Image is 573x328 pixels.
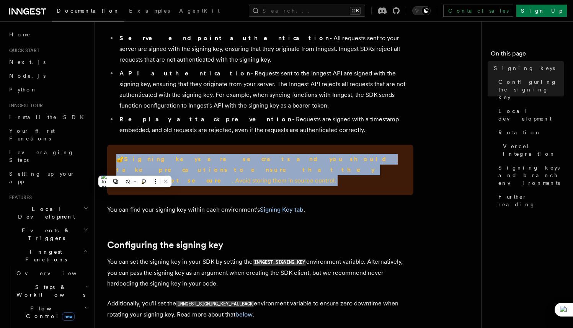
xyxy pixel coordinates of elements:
[119,34,330,42] strong: Serve endpoint authentication
[179,8,220,14] span: AgentKit
[117,68,413,111] li: - Requests sent to the Inngest API are signed with the signing key, ensuring that they originate ...
[6,124,90,145] a: Your first Functions
[16,270,95,276] span: Overview
[176,301,254,307] code: INNGEST_SIGNING_KEY_FALLBACK
[13,280,90,302] button: Steps & Workflows
[235,311,253,318] a: below
[6,47,39,54] span: Quick start
[116,155,392,184] strong: Signing keys are secrets and you should take precautions to ensure that they are kept secure
[249,5,365,17] button: Search...⌘K
[491,61,564,75] a: Signing keys
[9,149,74,163] span: Leveraging Steps
[6,145,90,167] a: Leveraging Steps
[498,164,564,187] span: Signing keys and branch environments
[253,259,306,266] code: INNGEST_SIGNING_KEY
[498,129,541,136] span: Rotation
[124,2,175,21] a: Examples
[13,302,90,323] button: Flow Controlnew
[498,107,564,122] span: Local development
[6,224,90,245] button: Events & Triggers
[260,206,304,213] a: Signing Key tab
[9,59,46,65] span: Next.js
[6,28,90,41] a: Home
[6,202,90,224] button: Local Development
[495,104,564,126] a: Local development
[516,5,567,17] a: Sign Up
[491,49,564,61] h4: On this page
[13,305,84,320] span: Flow Control
[62,312,75,321] span: new
[495,161,564,190] a: Signing keys and branch environments
[9,114,88,120] span: Install the SDK
[13,266,90,280] a: Overview
[116,154,404,186] p: 🔐 . Avoid storing them in source control.
[9,73,46,79] span: Node.js
[9,171,75,184] span: Setting up your app
[495,75,564,104] a: Configuring the signing key
[129,8,170,14] span: Examples
[6,110,90,124] a: Install the SDK
[9,128,55,142] span: Your first Functions
[6,103,43,109] span: Inngest tour
[6,55,90,69] a: Next.js
[52,2,124,21] a: Documentation
[503,142,564,158] span: Vercel integration
[107,240,223,250] a: Configuring the signing key
[119,116,292,123] strong: Replay attack prevention
[6,227,83,242] span: Events & Triggers
[57,8,120,14] span: Documentation
[6,248,83,263] span: Inngest Functions
[6,205,83,220] span: Local Development
[412,6,431,15] button: Toggle dark mode
[117,33,413,65] li: - All requests sent to your server are signed with the signing key, ensuring that they originate ...
[6,69,90,83] a: Node.js
[495,126,564,139] a: Rotation
[119,70,251,77] strong: API authentication
[6,167,90,188] a: Setting up your app
[498,78,564,101] span: Configuring the signing key
[9,31,31,38] span: Home
[9,86,37,93] span: Python
[175,2,224,21] a: AgentKit
[107,204,413,215] p: You can find your signing key within each environment's .
[107,298,413,320] p: Additionally, you'll set the environment variable to ensure zero downtime when rotating your sign...
[350,7,361,15] kbd: ⌘K
[500,139,564,161] a: Vercel integration
[117,114,413,135] li: - Requests are signed with a timestamp embedded, and old requests are rejected, even if the reque...
[13,283,85,299] span: Steps & Workflows
[6,245,90,266] button: Inngest Functions
[443,5,513,17] a: Contact sales
[494,64,555,72] span: Signing keys
[107,256,413,289] p: You can set the signing key in your SDK by setting the environment variable. Alternatively, you c...
[498,193,564,208] span: Further reading
[6,83,90,96] a: Python
[6,194,32,201] span: Features
[495,190,564,211] a: Further reading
